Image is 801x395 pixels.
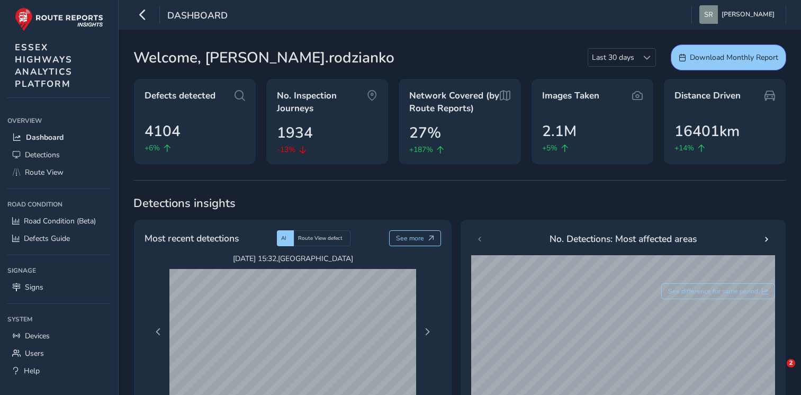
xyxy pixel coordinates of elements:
[277,122,313,144] span: 1934
[167,9,228,24] span: Dashboard
[674,142,694,154] span: +14%
[294,230,350,246] div: Route View defect
[145,120,181,142] span: 4104
[409,122,441,144] span: 27%
[674,89,741,102] span: Distance Driven
[542,142,557,154] span: +5%
[396,234,424,243] span: See more
[281,235,286,242] span: AI
[7,113,111,129] div: Overview
[722,5,775,24] span: [PERSON_NAME]
[7,129,111,146] a: Dashboard
[699,5,778,24] button: [PERSON_NAME]
[7,345,111,362] a: Users
[24,366,40,376] span: Help
[145,142,160,154] span: +6%
[765,359,790,384] iframe: Intercom live chat
[145,89,215,102] span: Defects detected
[542,89,599,102] span: Images Taken
[7,164,111,181] a: Route View
[409,89,499,114] span: Network Covered (by Route Reports)
[298,235,343,242] span: Route View defect
[277,230,294,246] div: AI
[25,331,50,341] span: Devices
[25,282,43,292] span: Signs
[588,49,638,66] span: Last 30 days
[25,348,44,358] span: Users
[668,287,758,295] span: See difference for same period
[550,232,697,246] span: No. Detections: Most affected areas
[169,254,416,264] span: [DATE] 15:32 , [GEOGRAPHIC_DATA]
[671,44,786,70] button: Download Monthly Report
[7,311,111,327] div: System
[7,263,111,279] div: Signage
[25,150,60,160] span: Detections
[15,7,103,31] img: rr logo
[15,41,73,90] span: ESSEX HIGHWAYS ANALYTICS PLATFORM
[133,47,394,69] span: Welcome, [PERSON_NAME].rodzianko
[24,216,96,226] span: Road Condition (Beta)
[277,89,367,114] span: No. Inspection Journeys
[542,120,577,142] span: 2.1M
[24,234,70,244] span: Defects Guide
[409,144,433,155] span: +187%
[7,362,111,380] a: Help
[25,167,64,177] span: Route View
[26,132,64,142] span: Dashboard
[420,325,435,339] button: Next Page
[7,212,111,230] a: Road Condition (Beta)
[7,146,111,164] a: Detections
[277,144,295,155] span: -13%
[389,230,442,246] button: See more
[661,283,776,299] button: See difference for same period
[7,327,111,345] a: Devices
[690,52,778,62] span: Download Monthly Report
[133,195,786,211] span: Detections insights
[787,359,795,367] span: 2
[151,325,166,339] button: Previous Page
[7,230,111,247] a: Defects Guide
[7,279,111,296] a: Signs
[699,5,718,24] img: diamond-layout
[7,196,111,212] div: Road Condition
[674,120,740,142] span: 16401km
[145,231,239,245] span: Most recent detections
